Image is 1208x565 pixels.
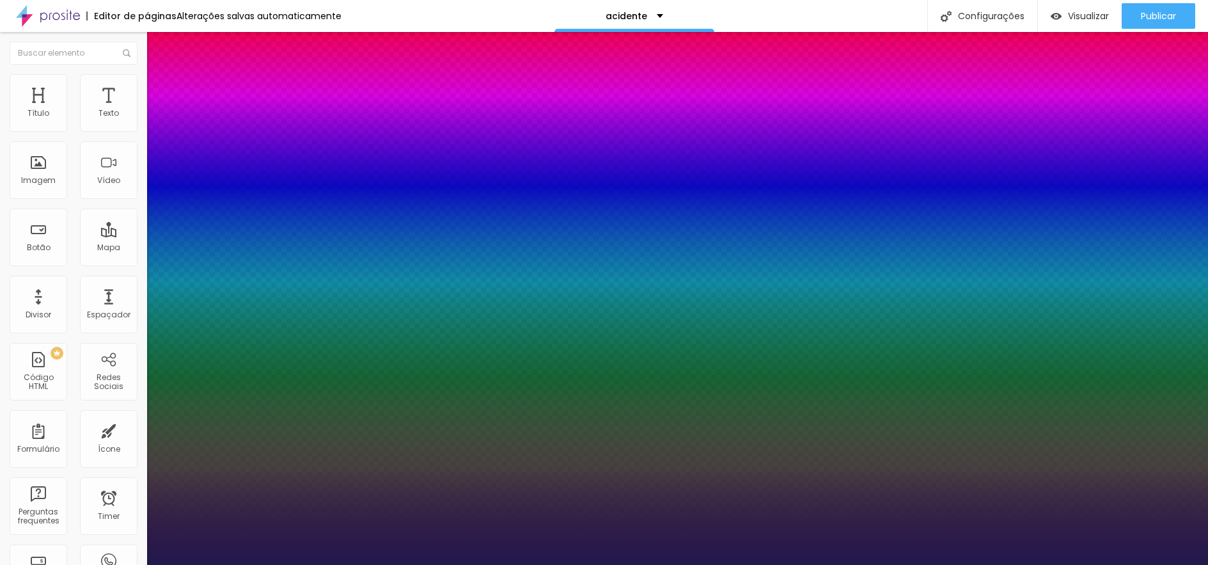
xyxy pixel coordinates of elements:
[13,507,63,526] div: Perguntas frequentes
[17,445,59,454] div: Formulário
[606,12,647,20] p: acidente
[1051,11,1062,22] img: view-1.svg
[87,310,130,319] div: Espaçador
[27,243,51,252] div: Botão
[98,109,119,118] div: Texto
[27,109,49,118] div: Título
[83,373,134,392] div: Redes Sociais
[98,512,120,521] div: Timer
[26,310,51,319] div: Divisor
[97,243,120,252] div: Mapa
[1038,3,1122,29] button: Visualizar
[10,42,137,65] input: Buscar elemento
[941,11,952,22] img: Icone
[98,445,120,454] div: Ícone
[1141,11,1176,21] span: Publicar
[86,12,176,20] div: Editor de páginas
[21,176,56,185] div: Imagem
[1068,11,1109,21] span: Visualizar
[13,373,63,392] div: Código HTML
[176,12,341,20] div: Alterações salvas automaticamente
[123,49,130,57] img: Icone
[97,176,120,185] div: Vídeo
[1122,3,1195,29] button: Publicar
